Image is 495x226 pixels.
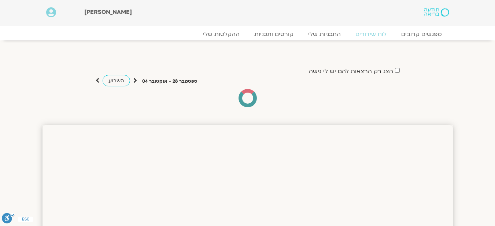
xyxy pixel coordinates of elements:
a: התכניות שלי [301,31,348,38]
label: הצג רק הרצאות להם יש לי גישה [309,68,393,75]
p: ספטמבר 28 - אוקטובר 04 [142,78,197,85]
nav: Menu [46,31,449,38]
span: [PERSON_NAME] [84,8,132,16]
span: השבוע [108,77,124,84]
a: ההקלטות שלי [196,31,247,38]
a: לוח שידורים [348,31,394,38]
a: השבוע [103,75,130,86]
a: קורסים ותכניות [247,31,301,38]
a: מפגשים קרובים [394,31,449,38]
